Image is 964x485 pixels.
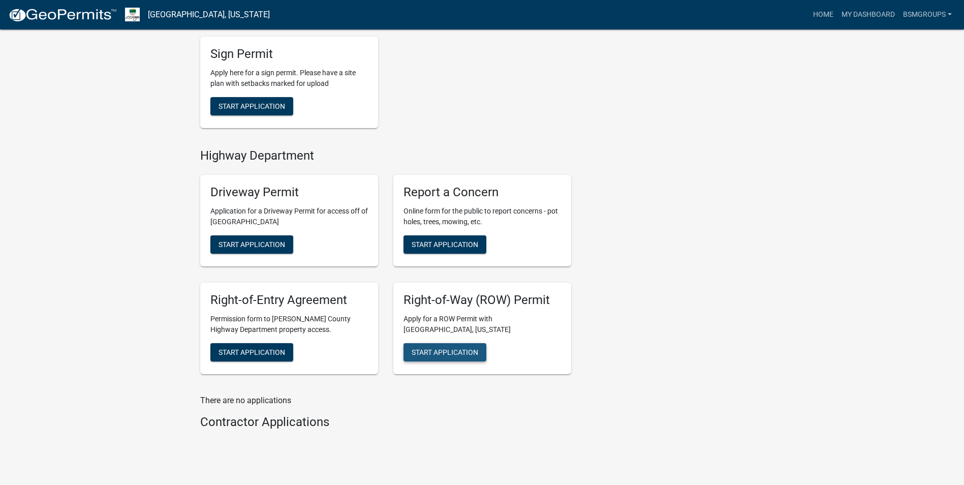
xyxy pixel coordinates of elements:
[210,314,368,335] p: Permission form to [PERSON_NAME] County Highway Department property access.
[200,148,571,163] h4: Highway Department
[403,235,486,254] button: Start Application
[210,97,293,115] button: Start Application
[219,102,285,110] span: Start Application
[148,6,270,23] a: [GEOGRAPHIC_DATA], [US_STATE]
[412,240,478,249] span: Start Application
[403,314,561,335] p: Apply for a ROW Permit with [GEOGRAPHIC_DATA], [US_STATE]
[210,47,368,62] h5: Sign Permit
[210,185,368,200] h5: Driveway Permit
[210,343,293,361] button: Start Application
[219,348,285,356] span: Start Application
[837,5,899,24] a: My Dashboard
[403,343,486,361] button: Start Application
[899,5,956,24] a: BSMGroups
[403,293,561,308] h5: Right-of-Way (ROW) Permit
[412,348,478,356] span: Start Application
[403,206,561,227] p: Online form for the public to report concerns - pot holes, trees, mowing, etc.
[125,8,140,21] img: Morgan County, Indiana
[200,415,571,434] wm-workflow-list-section: Contractor Applications
[210,206,368,227] p: Application for a Driveway Permit for access off of [GEOGRAPHIC_DATA]
[403,185,561,200] h5: Report a Concern
[200,415,571,430] h4: Contractor Applications
[200,395,571,407] p: There are no applications
[210,293,368,308] h5: Right-of-Entry Agreement
[809,5,837,24] a: Home
[210,68,368,89] p: Apply here for a sign permit. Please have a site plan with setbacks marked for upload
[219,240,285,249] span: Start Application
[210,235,293,254] button: Start Application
